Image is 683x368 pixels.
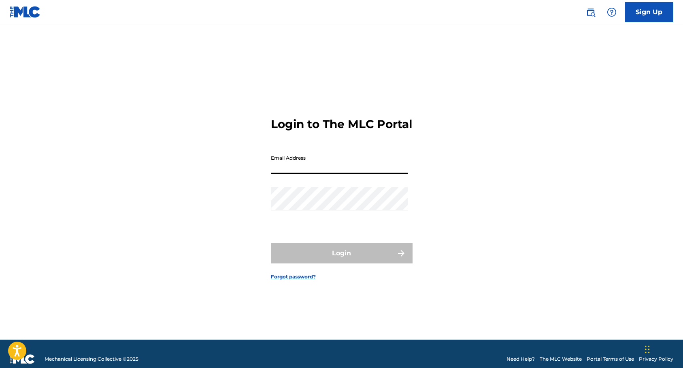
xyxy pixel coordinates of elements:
a: Portal Terms of Use [587,355,634,363]
a: Need Help? [506,355,535,363]
span: Mechanical Licensing Collective © 2025 [45,355,138,363]
img: help [607,7,617,17]
iframe: Chat Widget [643,329,683,368]
a: The MLC Website [540,355,582,363]
a: Privacy Policy [639,355,673,363]
img: MLC Logo [10,6,41,18]
a: Sign Up [625,2,673,22]
a: Public Search [583,4,599,20]
img: logo [10,354,35,364]
div: Drag [645,337,650,362]
img: search [586,7,596,17]
div: Help [604,4,620,20]
a: Forgot password? [271,273,316,280]
h3: Login to The MLC Portal [271,117,412,131]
